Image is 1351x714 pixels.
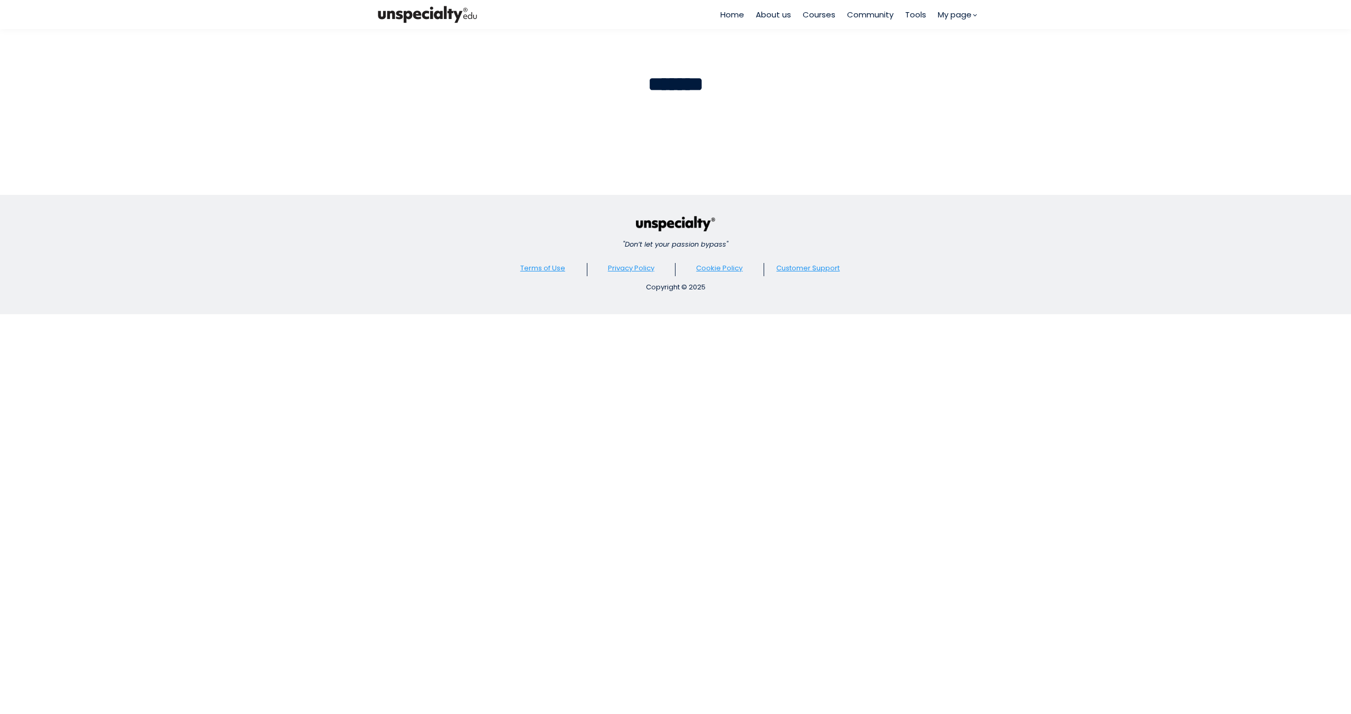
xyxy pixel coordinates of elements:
[847,8,893,21] a: Community
[623,239,728,249] em: "Don’t let your passion bypass"
[520,263,565,273] a: Terms of Use
[938,8,972,21] span: My page
[608,263,654,273] a: Privacy Policy
[636,216,715,231] img: c440faa6a294d3144723c0771045cab8.png
[905,8,926,21] a: Tools
[776,263,840,273] a: Customer Support
[375,4,480,25] img: bc390a18feecddb333977e298b3a00a1.png
[720,8,744,21] a: Home
[938,8,976,21] a: My page
[696,263,743,273] a: Cookie Policy
[499,282,852,293] div: Copyright © 2025
[756,8,791,21] a: About us
[803,8,835,21] a: Courses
